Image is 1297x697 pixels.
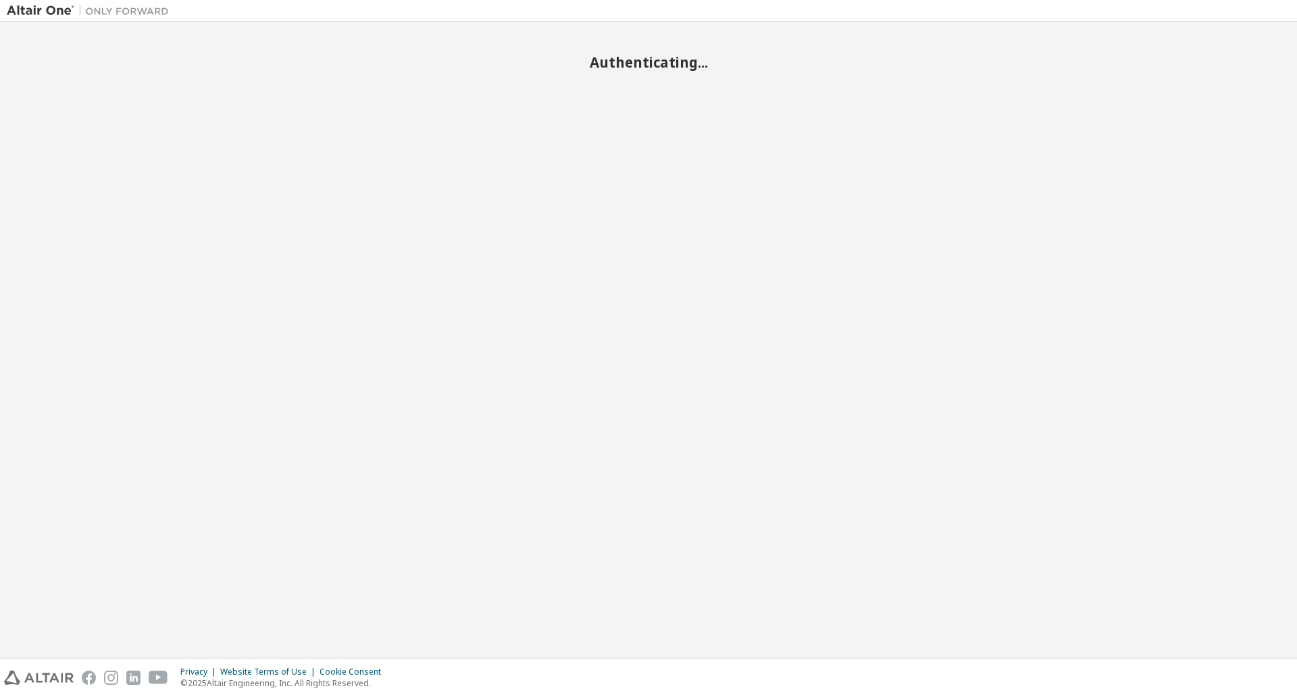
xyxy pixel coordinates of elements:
img: altair_logo.svg [4,671,74,685]
div: Website Terms of Use [220,667,320,677]
div: Privacy [180,667,220,677]
h2: Authenticating... [7,53,1290,71]
div: Cookie Consent [320,667,389,677]
img: facebook.svg [82,671,96,685]
img: linkedin.svg [126,671,141,685]
img: youtube.svg [149,671,168,685]
img: instagram.svg [104,671,118,685]
p: © 2025 Altair Engineering, Inc. All Rights Reserved. [180,677,389,689]
img: Altair One [7,4,176,18]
